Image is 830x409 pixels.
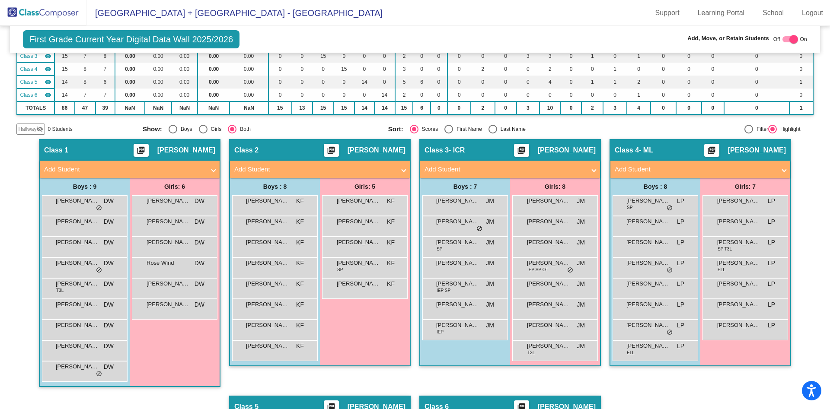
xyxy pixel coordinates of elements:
span: KF [387,259,395,268]
span: Class 4 [20,65,37,73]
td: 47 [75,101,96,114]
td: 4 [539,76,561,89]
td: 14 [354,101,375,114]
td: TOTALS [17,101,54,114]
span: LP [768,197,775,206]
td: 0 [313,76,334,89]
mat-panel-title: Add Student [615,165,776,174]
button: Print Students Details [514,144,529,157]
span: Class 1 [44,146,68,155]
td: 0 [292,63,313,76]
span: Class 3 [425,146,449,155]
span: JM [486,217,494,226]
td: 8 [75,76,96,89]
td: 0.00 [115,89,145,101]
td: 0 [447,101,471,114]
td: 0 [292,89,313,101]
td: 0.00 [115,76,145,89]
td: 14 [354,76,375,89]
td: 0 [561,89,581,101]
td: 0 [651,101,676,114]
span: [PERSON_NAME] [527,238,570,247]
span: DW [195,217,204,226]
mat-icon: picture_as_pdf [136,146,146,158]
td: 0 [413,63,430,76]
a: Logout [795,6,830,20]
td: 7 [96,63,115,76]
button: Print Students Details [704,144,719,157]
span: [PERSON_NAME] [626,217,670,226]
span: KF [296,217,304,226]
td: 0 [702,101,724,114]
td: 0 [334,50,354,63]
td: 0 [495,76,517,89]
td: 0 [374,50,395,63]
td: 2 [539,63,561,76]
td: 0.00 [198,76,230,89]
a: Support [648,6,686,20]
span: LP [768,217,775,226]
td: 0 [292,76,313,89]
span: DW [104,238,114,247]
span: [PERSON_NAME] [538,146,596,155]
td: 0 [334,76,354,89]
span: [PERSON_NAME] [56,217,99,226]
span: [PERSON_NAME] [348,146,405,155]
td: 0 [334,89,354,101]
td: 8 [96,50,115,63]
td: 0 [354,50,375,63]
td: 1 [789,76,813,89]
td: 0 [374,63,395,76]
td: 1 [581,50,603,63]
span: KF [296,197,304,206]
span: [PERSON_NAME] [56,259,99,267]
span: Class 3 [20,52,37,60]
mat-icon: visibility [45,92,51,98]
span: First Grade Current Year Digital Data Wall 2025/2026 [23,30,239,48]
span: [PERSON_NAME] [337,259,380,267]
span: JM [577,197,585,206]
mat-expansion-panel-header: Add Student [420,161,600,178]
td: 4 [627,101,651,114]
td: 0 [313,89,334,101]
td: 0 [561,76,581,89]
span: On [800,35,807,43]
td: 3 [517,50,539,63]
td: 0 [676,76,702,89]
div: Scores [418,125,438,133]
td: 6 [413,76,430,89]
span: Off [773,35,780,43]
span: [PERSON_NAME] [436,259,479,267]
td: 0 [603,89,627,101]
td: 0 [561,63,581,76]
div: Boys : 8 [610,178,700,195]
span: Class 2 [234,146,259,155]
td: 3 [517,101,539,114]
td: 0 [471,76,495,89]
td: 1 [603,63,627,76]
td: 15 [313,50,334,63]
td: 14 [374,101,395,114]
span: KF [296,238,304,247]
span: DW [104,197,114,206]
mat-panel-title: Add Student [44,165,205,174]
td: NaN [230,101,268,114]
mat-icon: visibility [45,53,51,60]
td: 0 [495,101,517,114]
span: SP [437,246,442,252]
td: 0 [292,50,313,63]
span: JM [577,238,585,247]
mat-icon: picture_as_pdf [326,146,336,158]
span: KF [387,238,395,247]
td: 0.00 [172,50,198,63]
div: Girls: 7 [700,178,790,195]
td: 3 [395,63,413,76]
span: [PERSON_NAME] [527,197,570,205]
span: DW [104,259,114,268]
td: 86 [54,101,74,114]
div: Girls: 5 [320,178,410,195]
span: [PERSON_NAME] [728,146,786,155]
td: 15 [54,63,74,76]
span: [PERSON_NAME] [56,238,99,247]
td: 0 [354,63,375,76]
